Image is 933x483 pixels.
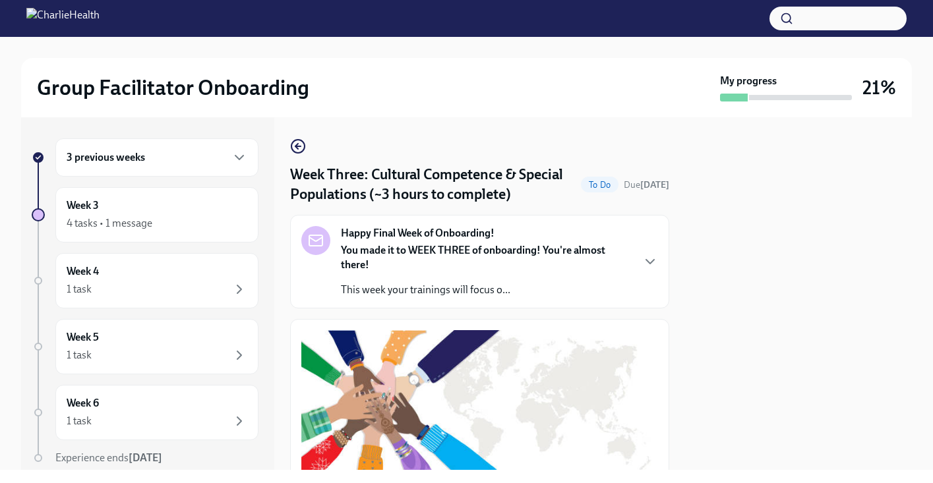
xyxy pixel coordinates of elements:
[32,187,258,242] a: Week 34 tasks • 1 message
[67,150,145,165] h6: 3 previous weeks
[301,330,658,476] button: Zoom image
[67,396,99,411] h6: Week 6
[67,414,92,428] div: 1 task
[26,8,100,29] img: CharlieHealth
[290,165,576,204] h4: Week Three: Cultural Competence & Special Populations (~3 hours to complete)
[55,451,162,464] span: Experience ends
[720,74,777,88] strong: My progress
[581,180,618,190] span: To Do
[129,451,162,464] strong: [DATE]
[67,198,99,213] h6: Week 3
[67,282,92,297] div: 1 task
[624,179,669,190] span: Due
[341,226,495,241] strong: Happy Final Week of Onboarding!
[341,283,632,297] p: This week your trainings will focus o...
[32,319,258,374] a: Week 51 task
[624,179,669,191] span: August 25th, 2025 10:00
[67,330,99,345] h6: Week 5
[862,76,896,99] h3: 21%
[37,74,309,101] h2: Group Facilitator Onboarding
[32,253,258,308] a: Week 41 task
[55,138,258,177] div: 3 previous weeks
[67,216,152,231] div: 4 tasks • 1 message
[67,264,99,279] h6: Week 4
[341,244,605,271] strong: You made it to WEEK THREE of onboarding! You're almost there!
[67,348,92,362] div: 1 task
[32,385,258,440] a: Week 61 task
[640,179,669,190] strong: [DATE]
